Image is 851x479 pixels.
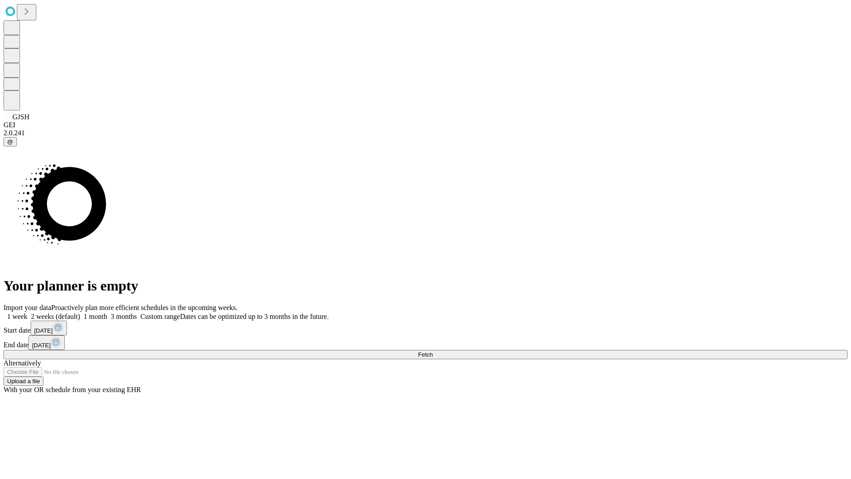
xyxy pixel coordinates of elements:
div: Start date [4,321,847,335]
span: Fetch [418,351,433,358]
span: 1 week [7,313,27,320]
span: Import your data [4,304,51,311]
button: [DATE] [31,321,67,335]
button: [DATE] [28,335,65,350]
span: Proactively plan more efficient schedules in the upcoming weeks. [51,304,238,311]
span: [DATE] [32,342,51,349]
button: Upload a file [4,377,43,386]
span: Dates can be optimized up to 3 months in the future. [180,313,328,320]
span: Alternatively [4,359,41,367]
span: Custom range [141,313,180,320]
span: [DATE] [34,327,53,334]
button: Fetch [4,350,847,359]
h1: Your planner is empty [4,278,847,294]
span: @ [7,138,13,145]
div: GEI [4,121,847,129]
span: With your OR schedule from your existing EHR [4,386,141,393]
div: 2.0.241 [4,129,847,137]
div: End date [4,335,847,350]
button: @ [4,137,17,146]
span: 1 month [84,313,107,320]
span: GJSH [12,113,29,121]
span: 2 weeks (default) [31,313,80,320]
span: 3 months [111,313,137,320]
